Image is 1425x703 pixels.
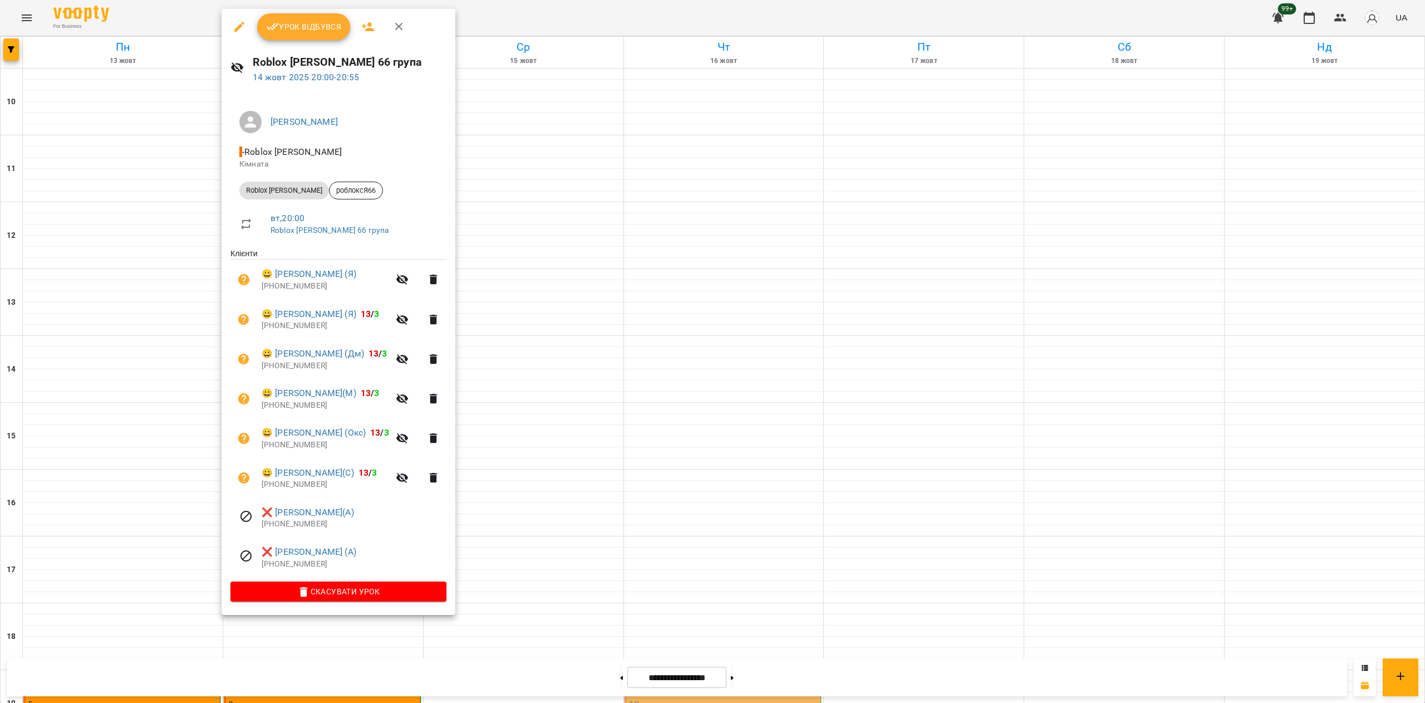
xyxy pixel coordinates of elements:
[361,309,380,319] b: /
[239,147,344,157] span: - Roblox [PERSON_NAME]
[262,360,389,372] p: [PHONE_NUMBER]
[370,427,380,438] span: 13
[271,213,304,223] a: вт , 20:00
[358,467,377,478] b: /
[262,506,354,519] a: ❌ [PERSON_NAME](А)
[230,306,257,333] button: Візит ще не сплачено. Додати оплату?
[230,266,257,293] button: Візит ще не сплачено. Додати оплату?
[262,347,364,360] a: 😀 [PERSON_NAME] (Дм)
[230,425,257,452] button: Візит ще не сплачено. Додати оплату?
[361,309,371,319] span: 13
[262,426,366,440] a: 😀 [PERSON_NAME] (Окс)
[262,281,389,292] p: [PHONE_NUMBER]
[262,479,389,490] p: [PHONE_NUMBER]
[230,582,446,602] button: Скасувати Урок
[239,185,329,196] span: Roblox [PERSON_NAME]
[329,182,383,199] div: роблоксЯ66
[230,465,257,491] button: Візит ще не сплачено. Додати оплату?
[370,427,389,438] b: /
[239,585,438,598] span: Скасувати Урок
[230,385,257,412] button: Візит ще не сплачено. Додати оплату?
[257,13,351,40] button: Урок відбувся
[374,388,379,398] span: 3
[262,545,356,559] a: ❌ [PERSON_NAME] (А)
[368,348,379,359] span: 13
[330,185,382,196] span: роблоксЯ66
[262,466,354,480] a: 😀 [PERSON_NAME](С)
[368,348,387,359] b: /
[262,267,356,281] a: 😀 [PERSON_NAME] (Я)
[266,20,342,33] span: Урок відбувся
[262,307,356,321] a: 😀 [PERSON_NAME] (Я)
[384,427,389,438] span: 3
[262,559,446,570] p: [PHONE_NUMBER]
[374,309,379,319] span: 3
[230,346,257,373] button: Візит ще не сплачено. Додати оплату?
[262,320,389,331] p: [PHONE_NUMBER]
[361,388,371,398] span: 13
[271,116,338,127] a: [PERSON_NAME]
[239,549,253,563] svg: Візит скасовано
[239,510,253,523] svg: Візит скасовано
[382,348,387,359] span: 3
[253,72,360,82] a: 14 жовт 2025 20:00-20:55
[271,226,389,235] a: Roblox [PERSON_NAME] 66 група
[361,388,380,398] b: /
[230,248,446,582] ul: Клієнти
[239,159,438,170] p: Кімната
[358,467,368,478] span: 13
[262,519,446,530] p: [PHONE_NUMBER]
[262,387,356,400] a: 😀 [PERSON_NAME](М)
[372,467,377,478] span: 3
[253,53,447,71] h6: Roblox [PERSON_NAME] 66 група
[262,440,389,451] p: [PHONE_NUMBER]
[262,400,389,411] p: [PHONE_NUMBER]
